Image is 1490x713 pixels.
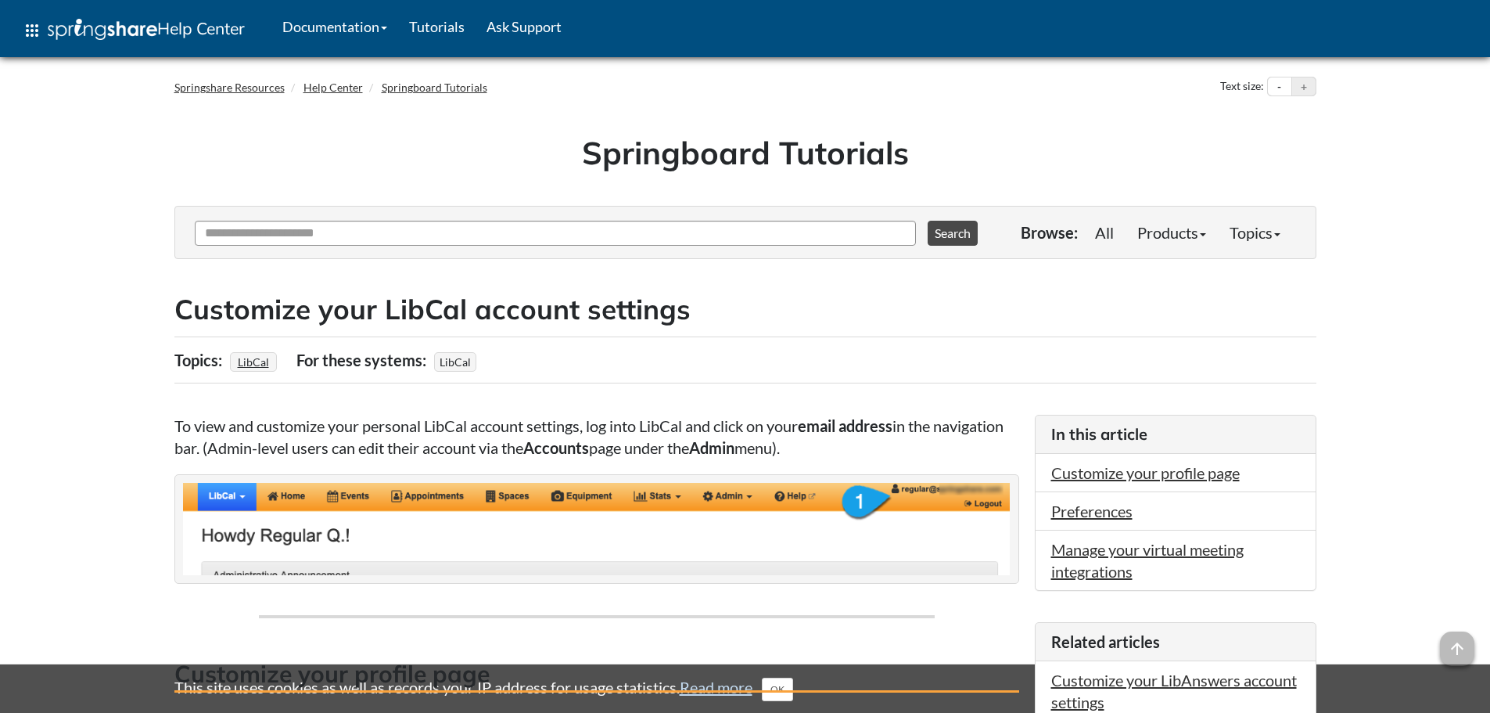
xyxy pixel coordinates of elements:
span: Help Center [157,18,245,38]
a: Products [1126,217,1218,248]
span: Related articles [1051,632,1160,651]
p: To view and customize your personal LibCal account settings, log into LibCal and click on your in... [174,415,1019,459]
a: Springshare Resources [174,81,285,94]
a: apps Help Center [12,7,256,54]
span: apps [23,21,41,40]
h3: Customize your profile page [174,657,1019,693]
a: Customize your profile page [1051,463,1240,482]
strong: Accounts [523,438,589,457]
div: For these systems: [296,345,430,375]
a: Springboard Tutorials [382,81,487,94]
img: Springshare [48,19,157,40]
h3: In this article [1051,423,1300,445]
h2: Customize your LibCal account settings [174,290,1316,329]
span: arrow_upward [1440,632,1474,666]
div: This site uses cookies as well as records your IP address for usage statistics. [159,676,1332,701]
a: All [1083,217,1126,248]
a: Tutorials [398,7,476,46]
a: Help Center [303,81,363,94]
span: LibCal [434,352,476,372]
button: Search [928,221,978,246]
img: the email address link in the navigation bar [183,483,1011,575]
p: Browse: [1021,221,1078,243]
div: Text size: [1217,77,1267,97]
a: Topics [1218,217,1292,248]
a: LibCal [235,351,271,373]
a: Documentation [271,7,398,46]
button: Decrease text size [1268,77,1291,96]
div: Topics: [174,345,226,375]
a: Preferences [1051,502,1133,520]
strong: Admin [689,438,734,457]
button: Increase text size [1292,77,1316,96]
a: arrow_upward [1440,633,1474,652]
h1: Springboard Tutorials [186,131,1305,175]
a: Manage your virtual meeting integrations [1051,540,1244,581]
strong: email address [798,416,892,435]
a: Ask Support [476,7,573,46]
a: Customize your LibAnswers account settings [1051,671,1297,711]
